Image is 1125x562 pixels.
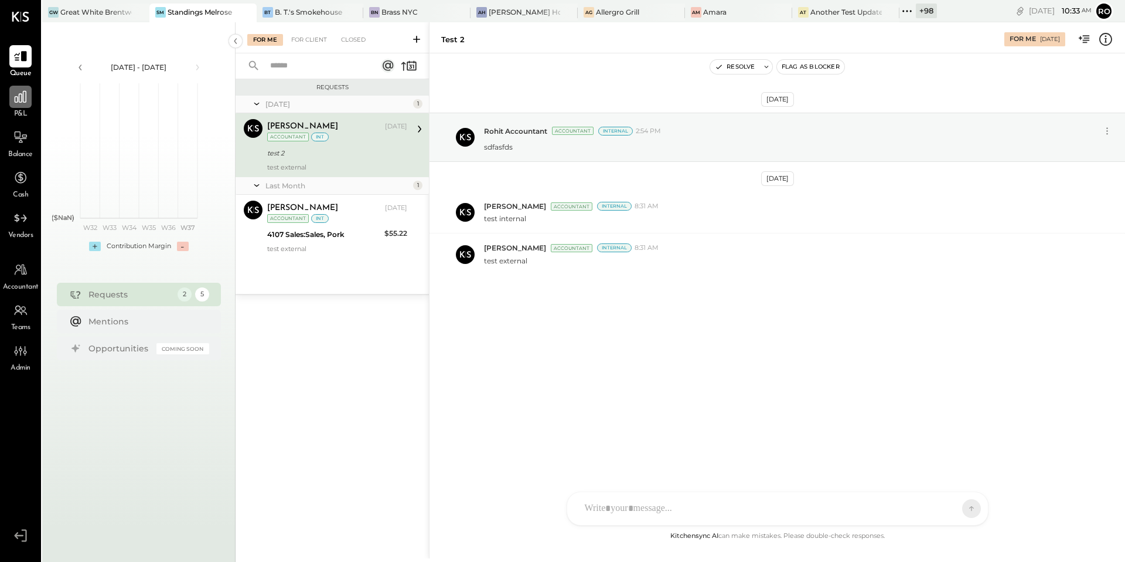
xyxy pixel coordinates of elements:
text: W36 [161,224,175,232]
div: int [311,214,329,223]
div: Internal [597,243,632,252]
div: For Client [285,34,333,46]
div: test external [267,245,407,253]
div: Great White Brentwood [60,7,132,17]
div: Last Month [265,181,410,191]
div: 5 [195,287,209,302]
span: 8:31 AM [635,243,659,253]
div: Amara [703,7,727,17]
div: Closed [335,34,371,46]
span: [PERSON_NAME] [484,243,546,253]
div: Another Test Updated [810,7,882,17]
div: Am [691,7,701,18]
div: For Me [247,34,283,46]
span: Cash [13,190,28,201]
a: Cash [1,167,40,201]
button: Resolve [710,60,759,74]
a: Balance [1,126,40,160]
text: W33 [103,224,117,232]
div: [DATE] [385,204,407,213]
a: Teams [1,299,40,333]
p: sdfasfds [484,142,513,152]
div: Brass NYC [381,7,418,17]
div: Mentions [88,316,203,327]
div: [DATE] [265,99,410,109]
span: Vendors [8,231,33,241]
span: [PERSON_NAME] [484,201,546,211]
div: Accountant [267,133,309,141]
text: ($NaN) [52,214,74,222]
div: Requests [88,289,172,300]
div: [PERSON_NAME] [267,202,338,214]
div: Standings Melrose [168,7,232,17]
div: SM [155,7,166,18]
span: Queue [10,69,32,79]
div: GW [48,7,59,18]
div: [PERSON_NAME] Hoboken [489,7,560,17]
div: [DATE] [1040,35,1060,43]
div: 1 [413,99,422,109]
div: test 2 [267,147,404,159]
div: 2 [178,287,192,302]
div: [DATE] [761,171,794,186]
div: + 98 [916,4,937,18]
p: test internal [484,214,526,224]
a: Accountant [1,259,40,293]
div: test 2 [441,34,465,45]
div: B. T.'s Smokehouse [275,7,342,17]
button: Flag as Blocker [777,60,844,74]
div: Allergro Grill [596,7,639,17]
span: Accountant [3,282,39,293]
div: AG [584,7,594,18]
a: Vendors [1,207,40,241]
div: [DATE] [761,92,794,107]
span: Balance [8,150,33,160]
div: - [177,242,189,251]
a: Queue [1,45,40,79]
div: AT [798,7,809,18]
div: Accountant [267,214,309,223]
div: BN [369,7,380,18]
div: $55.22 [384,228,407,239]
text: W37 [180,224,195,232]
div: For Me [1010,35,1036,44]
div: Accountant [551,202,592,211]
div: int [311,133,329,141]
button: Ro [1095,2,1113,21]
div: 4107 Sales:Sales, Pork [267,229,381,241]
div: [DATE] [1029,5,1092,16]
text: W35 [141,224,155,232]
div: test external [267,163,407,171]
div: Internal [597,202,632,211]
div: copy link [1014,5,1026,17]
div: [DATE] [385,122,407,131]
div: Internal [598,127,633,136]
a: P&L [1,86,40,120]
text: W32 [83,224,97,232]
div: [PERSON_NAME] [267,121,338,133]
div: Opportunities [88,343,151,354]
div: 1 [413,181,422,190]
div: Coming Soon [156,343,209,354]
div: Requests [241,83,423,92]
text: W34 [121,224,137,232]
span: 8:31 AM [635,202,659,211]
span: P&L [14,109,28,120]
span: 2:54 PM [636,127,661,136]
p: test external [484,256,527,266]
div: AH [476,7,487,18]
div: BT [262,7,273,18]
div: + [89,242,101,251]
div: [DATE] - [DATE] [89,62,189,72]
div: Accountant [552,127,594,135]
div: Contribution Margin [107,242,171,251]
div: Accountant [551,244,592,252]
a: Admin [1,340,40,374]
span: Admin [11,363,30,374]
span: Teams [11,323,30,333]
span: Rohit Accountant [484,126,547,136]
